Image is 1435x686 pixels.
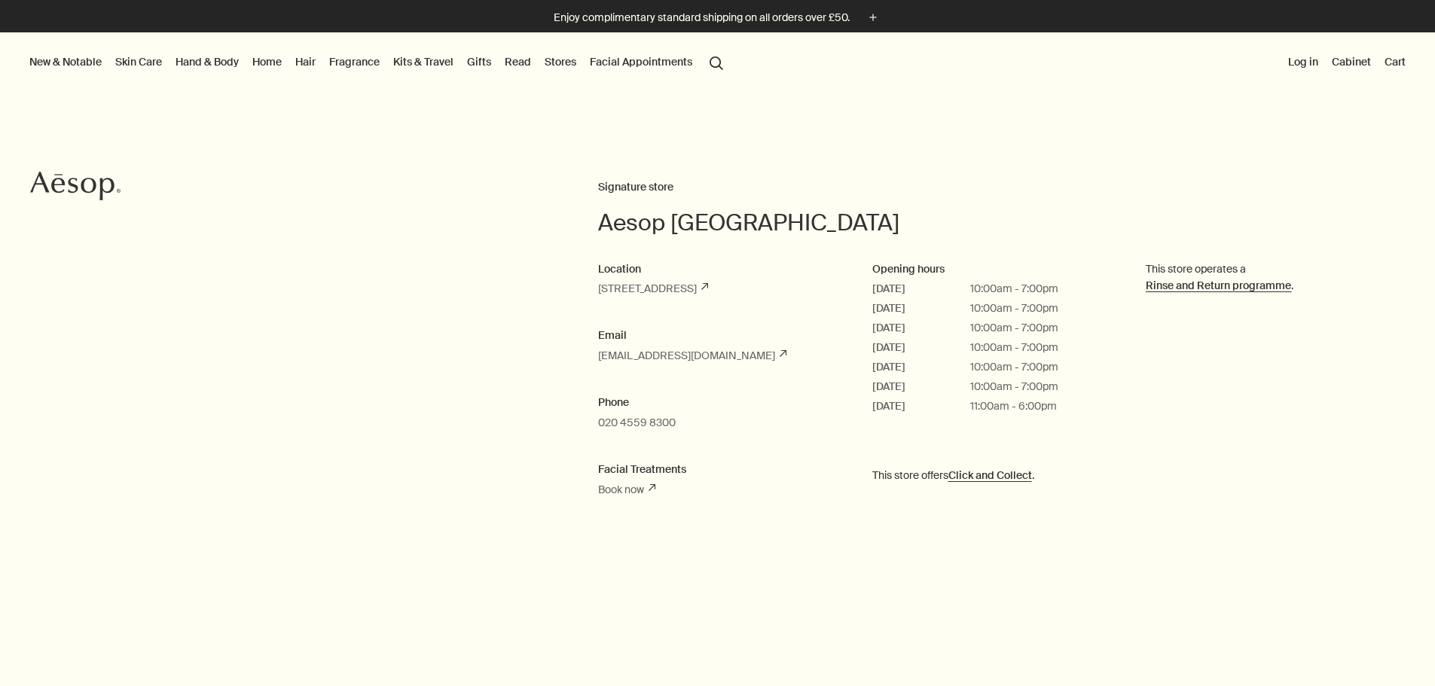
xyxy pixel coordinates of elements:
span: [DATE] [872,281,970,297]
span: [DATE] [872,300,970,316]
button: Cart [1382,52,1409,72]
span: 10:00am - 7:00pm [970,379,1058,395]
a: Book now [598,483,655,496]
span: [DATE] [872,320,970,336]
button: Open search [703,47,730,76]
h2: Phone [598,394,842,412]
span: [DATE] [872,359,970,375]
span: [DATE] [872,398,970,414]
h2: Location [598,261,842,279]
button: Log in [1285,52,1321,72]
a: Click and Collect [948,468,1032,482]
span: 10:00am - 7:00pm [970,340,1058,355]
h2: Email [598,327,842,345]
span: [DATE] [872,379,970,395]
a: Home [249,52,285,72]
button: New & Notable [26,52,105,72]
a: 020 4559 8300 [598,416,676,429]
a: Read [502,52,534,72]
a: Hand & Body [173,52,242,72]
p: This store operates a . [1146,261,1390,294]
p: Enjoy complimentary standard shipping on all orders over £50. [554,10,850,26]
p: This store offers . [872,467,1116,483]
span: [DATE] [872,340,970,355]
a: Kits & Travel [390,52,456,72]
h2: Opening hours [872,261,1116,279]
a: Fragrance [326,52,383,72]
span: 11:00am - 6:00pm [970,398,1057,414]
h1: Aesop [GEOGRAPHIC_DATA] [598,208,1420,238]
span: 10:00am - 7:00pm [970,281,1058,297]
a: Rinse and Return programme [1146,279,1291,292]
a: Skin Care [112,52,165,72]
span: 10:00am - 7:00pm [970,300,1058,316]
h2: Signature store [598,178,1420,197]
nav: supplementary [1285,32,1409,93]
a: Cabinet [1329,52,1374,72]
nav: primary [26,32,730,93]
button: Stores [542,52,579,72]
a: [EMAIL_ADDRESS][DOMAIN_NAME] [598,349,786,362]
span: 10:00am - 7:00pm [970,320,1058,336]
a: Hair [292,52,319,72]
svg: Aesop [30,171,121,201]
span: 10:00am - 7:00pm [970,359,1058,375]
a: Gifts [464,52,494,72]
button: Enjoy complimentary standard shipping on all orders over £50. [554,9,881,26]
a: [STREET_ADDRESS] [598,282,708,295]
a: Facial Appointments [587,52,695,72]
h2: Facial Treatments [598,461,842,479]
a: Aesop [26,167,124,209]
